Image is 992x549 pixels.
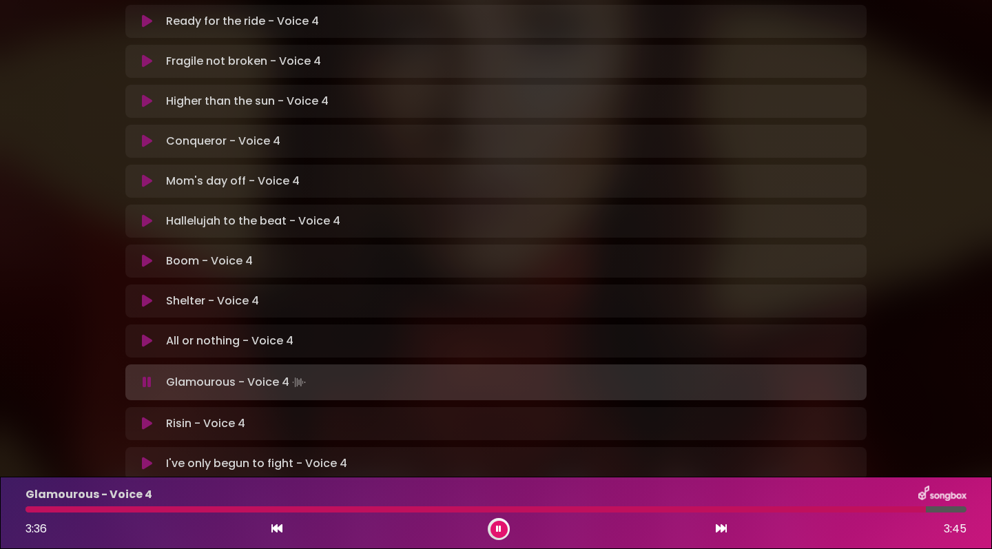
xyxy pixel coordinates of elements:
[166,213,340,229] p: Hallelujah to the beat - Voice 4
[944,521,967,537] span: 3:45
[25,521,47,537] span: 3:36
[289,373,309,392] img: waveform4.gif
[166,53,321,70] p: Fragile not broken - Voice 4
[166,333,293,349] p: All or nothing - Voice 4
[918,486,967,504] img: songbox-logo-white.png
[25,486,152,503] p: Glamourous - Voice 4
[166,13,319,30] p: Ready for the ride - Voice 4
[166,373,309,392] p: Glamourous - Voice 4
[166,455,347,472] p: I've only begun to fight - Voice 4
[166,293,259,309] p: Shelter - Voice 4
[166,173,300,189] p: Mom's day off - Voice 4
[166,133,280,149] p: Conqueror - Voice 4
[166,415,245,432] p: Risin - Voice 4
[166,253,253,269] p: Boom - Voice 4
[166,93,329,110] p: Higher than the sun - Voice 4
